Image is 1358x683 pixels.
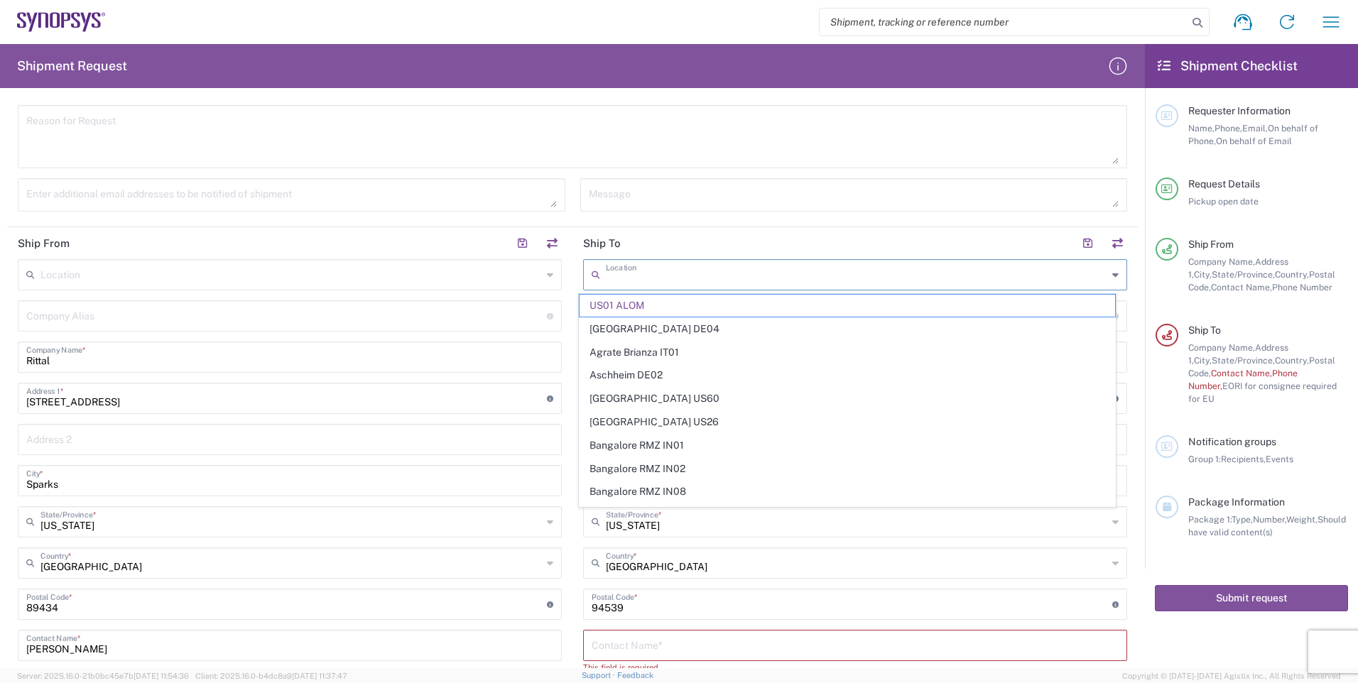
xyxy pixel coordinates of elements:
[580,341,1116,364] span: Agrate Brianza IT01
[17,58,127,75] h2: Shipment Request
[1212,269,1275,280] span: State/Province,
[1216,136,1292,146] span: On behalf of Email
[1275,355,1309,366] span: Country,
[580,388,1116,410] span: [GEOGRAPHIC_DATA] US60
[1155,585,1348,611] button: Submit request
[580,435,1116,457] span: Bangalore RMZ IN01
[1188,196,1259,207] span: Pickup open date
[18,236,70,251] h2: Ship From
[1188,239,1234,250] span: Ship From
[1215,123,1242,133] span: Phone,
[1188,436,1276,447] span: Notification groups
[1194,269,1212,280] span: City,
[1211,368,1272,378] span: Contact Name,
[1188,105,1291,116] span: Requester Information
[1188,454,1221,464] span: Group 1:
[582,671,617,679] a: Support
[1242,123,1268,133] span: Email,
[1253,514,1286,525] span: Number,
[1158,58,1298,75] h2: Shipment Checklist
[1211,282,1272,293] span: Contact Name,
[583,661,1127,674] div: This field is required
[292,672,347,680] span: [DATE] 11:37:47
[1188,256,1255,267] span: Company Name,
[1221,454,1266,464] span: Recipients,
[134,672,189,680] span: [DATE] 11:54:36
[580,481,1116,503] span: Bangalore RMZ IN08
[195,672,347,680] span: Client: 2025.16.0-b4dc8a9
[580,458,1116,480] span: Bangalore RMZ IN02
[1188,381,1337,404] span: EORI for consignee required for EU
[1188,514,1232,525] span: Package 1:
[1188,342,1255,353] span: Company Name,
[1188,178,1260,190] span: Request Details
[820,9,1188,35] input: Shipment, tracking or reference number
[1188,496,1285,508] span: Package Information
[580,364,1116,386] span: Aschheim DE02
[580,411,1116,433] span: [GEOGRAPHIC_DATA] US26
[580,318,1116,340] span: [GEOGRAPHIC_DATA] DE04
[1266,454,1293,464] span: Events
[1122,670,1341,682] span: Copyright © [DATE]-[DATE] Agistix Inc., All Rights Reserved
[1272,282,1332,293] span: Phone Number
[1275,269,1309,280] span: Country,
[1194,355,1212,366] span: City,
[1232,514,1253,525] span: Type,
[1286,514,1318,525] span: Weight,
[17,672,189,680] span: Server: 2025.16.0-21b0bc45e7b
[617,671,653,679] a: Feedback
[1188,123,1215,133] span: Name,
[580,295,1116,317] span: US01 ALOM
[583,236,621,251] h2: Ship To
[1188,324,1221,336] span: Ship To
[1212,355,1275,366] span: State/Province,
[580,504,1116,526] span: Bangalore RMZ IN25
